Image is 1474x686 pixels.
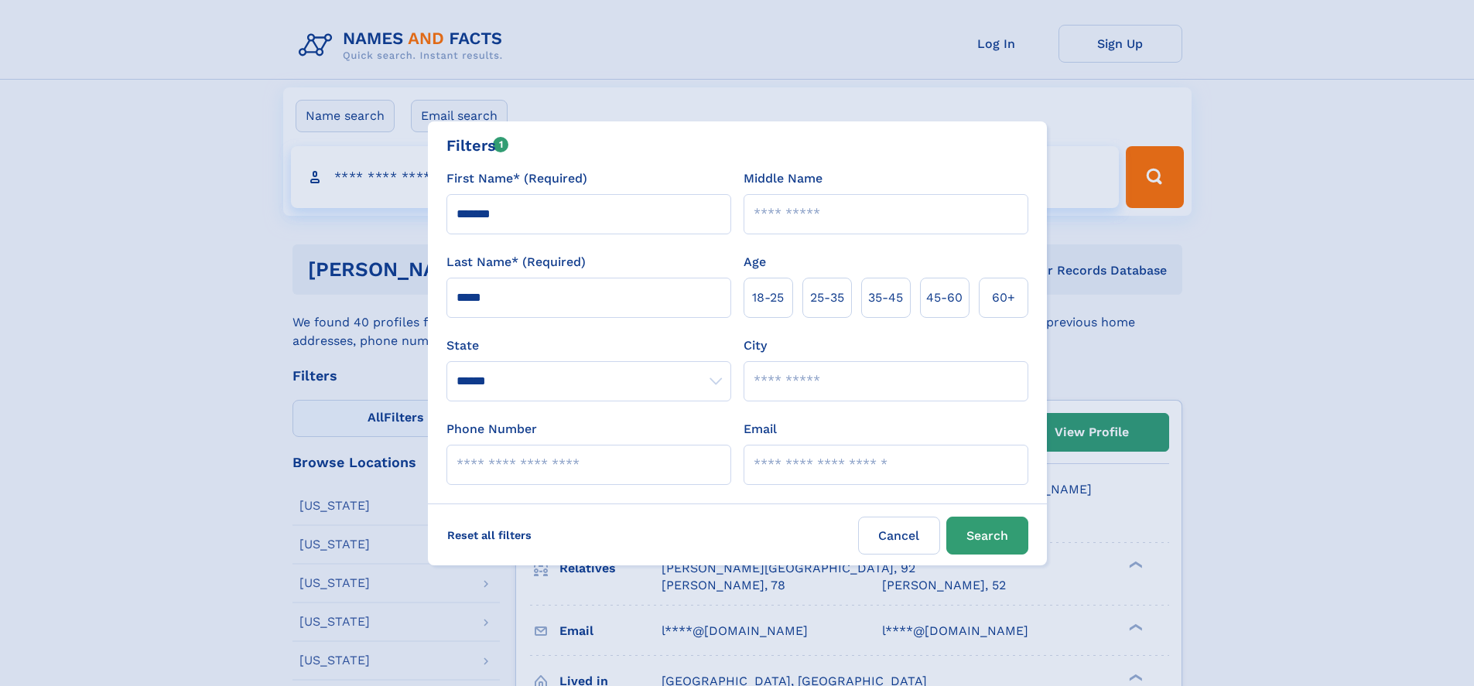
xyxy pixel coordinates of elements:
label: Phone Number [446,420,537,439]
label: Middle Name [744,169,822,188]
label: Last Name* (Required) [446,253,586,271]
div: Filters [446,134,509,157]
span: 18‑25 [752,288,784,307]
label: City [744,336,767,355]
span: 35‑45 [868,288,903,307]
label: State [446,336,731,355]
span: 25‑35 [810,288,844,307]
button: Search [946,517,1028,555]
label: Reset all filters [437,517,542,554]
label: Age [744,253,766,271]
span: 45‑60 [926,288,963,307]
label: Email [744,420,777,439]
label: Cancel [858,517,940,555]
span: 60+ [992,288,1015,307]
label: First Name* (Required) [446,169,587,188]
